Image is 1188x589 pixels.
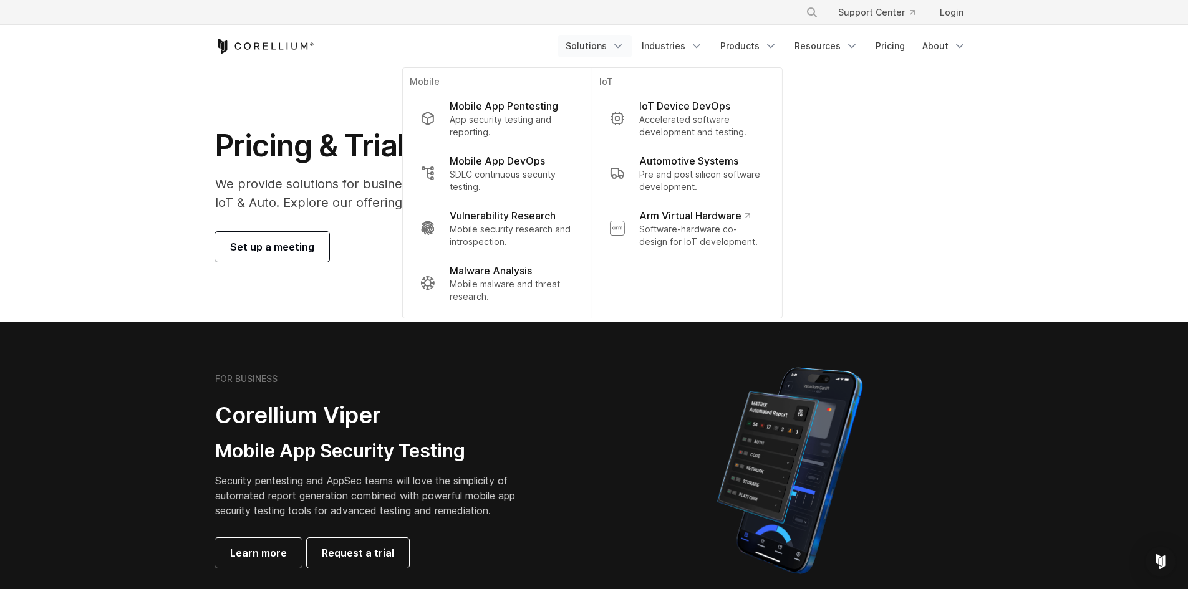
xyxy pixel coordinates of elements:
p: Mobile malware and threat research. [450,278,574,303]
h6: FOR BUSINESS [215,373,278,385]
button: Search [801,1,823,24]
p: Pre and post silicon software development. [639,168,764,193]
p: SDLC continuous security testing. [450,168,574,193]
div: Navigation Menu [558,35,973,57]
p: Security pentesting and AppSec teams will love the simplicity of automated report generation comb... [215,473,534,518]
p: Vulnerability Research [450,208,556,223]
a: Login [930,1,973,24]
a: Resources [787,35,866,57]
a: Learn more [215,538,302,568]
a: Industries [634,35,710,57]
a: Automotive Systems Pre and post silicon software development. [599,146,774,201]
a: Support Center [828,1,925,24]
p: Mobile App Pentesting [450,98,558,113]
a: Pricing [868,35,912,57]
p: Mobile App DevOps [450,153,545,168]
p: Automotive Systems [639,153,738,168]
p: Software-hardware co-design for IoT development. [639,223,764,248]
a: Set up a meeting [215,232,329,262]
p: Mobile [410,75,584,91]
p: Mobile security research and introspection. [450,223,574,248]
a: IoT Device DevOps Accelerated software development and testing. [599,91,774,146]
span: Set up a meeting [230,239,314,254]
p: App security testing and reporting. [450,113,574,138]
span: Request a trial [322,545,394,560]
a: Request a trial [307,538,409,568]
a: Mobile App Pentesting App security testing and reporting. [410,91,584,146]
p: IoT [599,75,774,91]
p: Malware Analysis [450,263,532,278]
a: Malware Analysis Mobile malware and threat research. [410,256,584,310]
a: Products [713,35,785,57]
div: Navigation Menu [791,1,973,24]
h2: Corellium Viper [215,401,534,429]
h3: Mobile App Security Testing [215,439,534,463]
a: Vulnerability Research Mobile security research and introspection. [410,201,584,256]
p: We provide solutions for businesses, research teams, community individuals, and IoT & Auto. Explo... [215,175,712,212]
a: Mobile App DevOps SDLC continuous security testing. [410,146,584,201]
a: About [915,35,973,57]
a: Corellium Home [215,39,314,54]
a: Solutions [558,35,632,57]
p: Arm Virtual Hardware [639,208,750,223]
h1: Pricing & Trials [215,127,712,165]
p: IoT Device DevOps [639,98,730,113]
p: Accelerated software development and testing. [639,113,764,138]
a: Arm Virtual Hardware Software-hardware co-design for IoT development. [599,201,774,256]
div: Open Intercom Messenger [1146,547,1176,577]
span: Learn more [230,545,287,560]
img: Corellium MATRIX automated report on iPhone showing app vulnerability test results across securit... [696,362,884,580]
